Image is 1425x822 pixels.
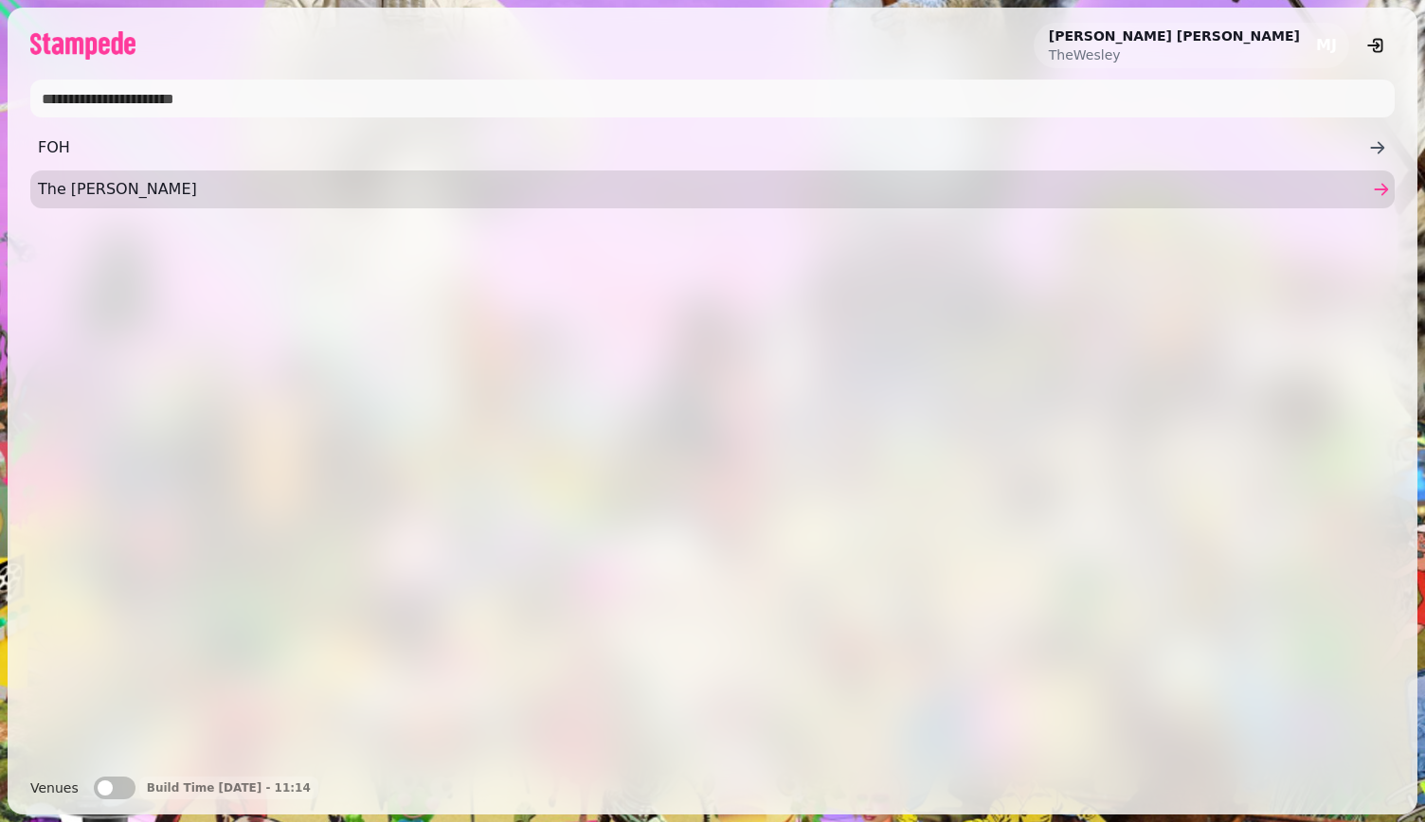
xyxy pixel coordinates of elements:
[38,136,1368,159] span: FOH
[30,129,1395,167] a: FOH
[1316,38,1337,53] span: MJ
[30,31,135,60] img: logo
[1049,45,1300,64] p: TheWesley
[30,777,79,799] label: Venues
[38,178,1368,201] span: The [PERSON_NAME]
[1049,27,1300,45] h2: [PERSON_NAME] [PERSON_NAME]
[1357,27,1395,64] button: logout
[30,170,1395,208] a: The [PERSON_NAME]
[147,780,311,795] p: Build Time [DATE] - 11:14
